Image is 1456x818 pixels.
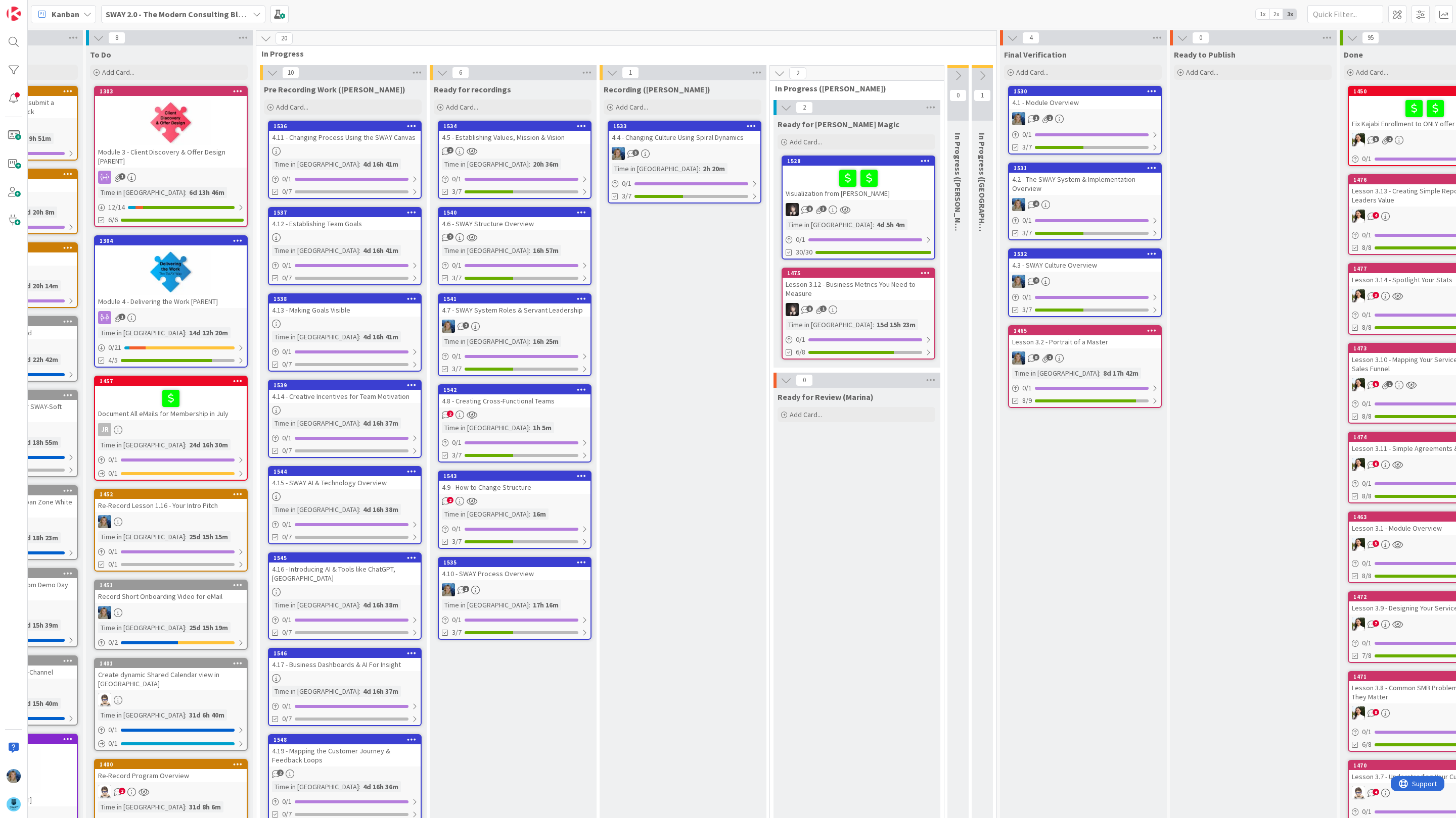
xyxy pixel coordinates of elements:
[790,137,822,146] span: Add Card...
[796,334,805,345] span: 0 / 1
[95,453,247,466] div: 0/1
[447,147,453,154] span: 2
[94,235,248,368] a: 1304Module 4 - Delivering the Work [PARENT]Time in [GEOGRAPHIC_DATA]:14d 12h 20m0/214/5
[452,351,462,362] span: 0 / 1
[820,305,827,312] span: 1
[806,305,813,312] span: 8
[530,422,554,433] div: 1h 5m
[108,202,125,213] span: 12 / 14
[276,103,308,112] span: Add Card...
[1014,88,1161,95] div: 1530
[1009,326,1161,348] div: 1465Lesson 3.2 - Portrait of a Master
[268,466,422,544] a: 15444.15 - SWAY AI & Technology OverviewTime in [GEOGRAPHIC_DATA]:4d 16h 38m0/10/7
[17,133,54,144] div: 6d 9h 51m
[438,293,591,376] a: 15414.7 - SWAY System Roles & Servant LeadershipMATime in [GEOGRAPHIC_DATA]:16h 25m0/13/7
[21,2,46,14] span: Support
[1373,461,1379,467] span: 6
[1014,250,1161,258] div: 1532
[268,207,422,285] a: 15374.12 - Establishing Team GoalsTime in [GEOGRAPHIC_DATA]:4d 16h 41m0/10/7
[438,121,591,199] a: 15344.5 - Establishing Values, Mission & VisionTime in [GEOGRAPHIC_DATA]:20h 36m0/13/7
[269,173,421,185] div: 0/1
[17,354,61,365] div: 22d 22h 42m
[622,191,631,201] span: 3/7
[360,418,401,429] div: 4d 16h 37m
[1009,164,1161,173] div: 1531
[106,9,265,19] b: SWAY 2.0 - The Modern Consulting Blueprint
[268,293,422,372] a: 15384.13 - Making Goals VisibleTime in [GEOGRAPHIC_DATA]:4d 16h 41m0/10/7
[609,122,760,131] div: 1533
[268,121,422,199] a: 15364.11 - Changing Process Using the SWAY CanvasTime in [GEOGRAPHIC_DATA]:4d 16h 41m0/10/7
[95,87,247,96] div: 1303
[442,422,529,433] div: Time in [GEOGRAPHIC_DATA]
[452,273,462,283] span: 3/7
[94,376,248,481] a: 1457Document All eMails for Membership in JulyJRTime in [GEOGRAPHIC_DATA]:24d 16h 30m0/10/1
[98,423,111,436] div: JR
[1362,242,1372,253] span: 8/8
[119,173,125,180] span: 1
[783,157,934,166] div: 1528
[1016,68,1049,77] span: Add Card...
[612,147,625,160] img: MA
[7,7,21,21] img: Visit kanbanzone.com
[783,269,934,300] div: 1475Lesson 3.12 - Business Metrics You Need to Measure
[439,320,590,333] div: MA
[1373,136,1379,142] span: 5
[272,245,359,256] div: Time in [GEOGRAPHIC_DATA]
[269,432,421,444] div: 0/1
[1352,289,1365,302] img: AK
[632,149,639,156] span: 3
[269,467,421,489] div: 15444.15 - SWAY AI & Technology Overview
[874,219,907,230] div: 4d 5h 4m
[108,468,118,479] span: 0 / 1
[1009,275,1161,288] div: MA
[187,327,231,338] div: 14d 12h 20m
[100,88,247,95] div: 1303
[1386,381,1393,387] span: 1
[282,273,292,283] span: 0/7
[95,236,247,245] div: 1304
[439,385,590,394] div: 1542
[783,166,934,200] div: Visualization from [PERSON_NAME]
[1362,322,1372,333] span: 8/8
[438,207,591,285] a: 15404.6 - SWAY Structure OverviewTime in [GEOGRAPHIC_DATA]:16h 57m0/13/7
[786,303,799,316] img: BN
[98,439,185,450] div: Time in [GEOGRAPHIC_DATA]
[613,123,760,130] div: 1533
[463,322,469,329] span: 2
[1009,173,1161,195] div: 4.2 - The SWAY System & Implementation Overview
[609,122,760,144] div: 15334.4 - Changing Culture Using Spiral Dynamics
[622,178,631,189] span: 0 / 1
[272,418,359,429] div: Time in [GEOGRAPHIC_DATA]
[17,437,61,448] div: 25d 18h 55m
[359,331,360,342] span: :
[1373,292,1379,298] span: 3
[609,177,760,190] div: 0/1
[272,159,359,170] div: Time in [GEOGRAPHIC_DATA]
[699,163,700,174] span: :
[873,319,874,330] span: :
[530,336,561,347] div: 16h 25m
[1033,115,1039,121] span: 1
[1009,351,1161,365] div: MA
[1009,198,1161,211] div: MA
[95,386,247,420] div: Document All eMails for Membership in July
[269,122,421,131] div: 1536
[1362,154,1372,164] span: 0 / 1
[95,423,247,436] div: JR
[452,364,462,374] span: 3/7
[786,319,873,330] div: Time in [GEOGRAPHIC_DATA]
[282,186,292,197] span: 0/7
[269,381,421,403] div: 15394.14 - Creative Incentives for Team Motivation
[119,314,125,320] span: 1
[439,208,590,217] div: 1540
[447,411,453,417] span: 2
[269,345,421,358] div: 0/1
[269,208,421,217] div: 1537
[438,384,591,463] a: 15424.8 - Creating Cross-Functional TeamsTime in [GEOGRAPHIC_DATA]:1h 5m0/13/7
[1014,327,1161,334] div: 1465
[282,346,292,357] span: 0 / 1
[530,159,561,170] div: 20h 36m
[17,280,61,291] div: 15d 20h 14m
[269,303,421,317] div: 4.13 - Making Goals Visible
[360,331,401,342] div: 4d 16h 41m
